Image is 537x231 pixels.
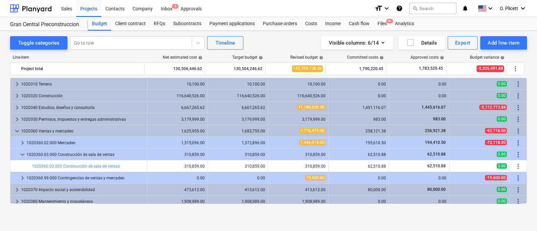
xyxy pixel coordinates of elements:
[511,65,520,73] span: More actions
[479,105,507,110] span: -5,112,773.88
[150,82,205,86] div: 10,100.00
[514,174,522,182] span: More actions
[150,199,205,204] div: 1,908,989.00
[210,152,265,157] div: 310,859.00
[514,115,522,123] span: More actions
[163,55,202,60] div: Net estimated cost
[301,17,321,31] div: Costs
[210,105,265,110] div: 6,667,265.62
[497,187,507,192] span: 0.00
[514,104,522,112] span: More actions
[271,187,326,192] div: 413,612.00
[150,176,205,180] div: 0.00
[331,82,386,86] div: 0.00
[514,162,522,170] span: More actions
[150,129,205,133] div: 1,625,955.00
[18,174,27,182] span: keyboard_arrow_right
[392,82,446,86] div: 0.00
[150,187,205,192] div: 473,612.00
[329,39,385,47] div: Visible columns : 6/14
[150,164,205,169] div: 310,859.00
[13,80,21,88] span: keyboard_arrow_right
[488,39,520,47] div: Add line-item
[147,63,202,74] div: 130,506,446.62
[519,4,527,12] i: keyboard_arrow_down
[455,39,471,47] div: Export
[13,127,21,135] span: keyboard_arrow_down
[398,36,445,50] button: Details
[345,17,374,31] a: Cash flow
[197,56,202,60] span: help
[297,105,326,110] span: 11,780,039.50
[21,63,142,74] div: Project total
[88,17,111,31] a: Budget
[485,175,507,180] span: -19,600.00
[21,79,144,90] div: 1020310 Terreno
[424,140,446,145] span: 194,410.50
[321,36,393,50] button: Visible columns:6/14
[421,105,446,110] span: 1,445,616.07
[331,164,386,169] div: 62,510.88
[331,140,386,145] div: 195,610.50
[499,56,504,60] span: help
[514,80,522,88] span: More actions
[299,140,326,145] span: 1,446,014.00
[462,4,469,12] i: notifications
[27,173,144,183] div: 1020360.99.000 Contingencias de ventas y mercadeo
[514,139,522,147] span: More actions
[514,197,522,206] span: More actions
[27,149,144,160] div: 1020360.03.000 Construcción de sala de ventas
[331,176,386,180] div: 0.00
[383,4,391,12] i: keyboard_arrow_down
[150,17,169,31] div: RFQs
[485,128,507,133] span: -92,718.00
[392,199,446,204] div: 0.00
[497,93,507,98] span: 0.00
[210,82,265,86] div: 10,100.00
[27,137,144,148] div: 1020360.02.000 Mercadeo
[232,55,263,60] div: Target budget
[497,163,507,169] span: 0.00
[169,17,205,31] a: Subcontracts
[21,102,144,113] div: 1020340 Estudios, diseños y consultoría
[271,94,326,98] div: 116,640,526.00
[21,114,144,125] div: 1020350 Permisos, impuestos y entregas administrativas
[210,140,265,145] div: 1,372,896.00
[514,186,522,194] span: More actions
[21,126,144,136] div: 1020360 Ventas y mercadeo
[392,94,446,98] div: 0.00
[424,128,446,133] span: 256,921.38
[503,199,537,231] div: Widget de chat
[432,117,446,121] span: 983.00
[13,115,21,123] span: keyboard_arrow_right
[210,199,265,204] div: 1,908,989.00
[497,198,507,204] span: 0.00
[21,91,144,101] div: 1020320 Construcción
[321,17,345,31] a: Income
[32,164,120,169] a: 1020360.03.005 Construcción de sala de ventas
[205,17,259,31] a: Payment applications
[318,56,323,60] span: help
[374,17,391,31] div: Files
[396,4,403,12] i: Knowledge base
[10,21,80,28] div: Gran Central Preconstruccion
[500,6,518,11] span: O. Plicett
[410,55,444,60] div: Approved costs
[10,36,67,50] button: Toggle categories
[215,39,235,47] div: Timeline
[427,152,446,157] span: 62,510.88
[150,140,205,145] div: 1,315,096.00
[480,36,527,50] button: Add line-item
[271,82,326,86] div: 10,100.00
[111,17,150,31] div: Client contract
[331,105,386,110] div: 1,451,116.07
[514,127,522,135] span: More actions
[150,117,205,122] div: 3,179,999.00
[18,39,59,47] div: Toggle categories
[486,4,494,12] i: keyboard_arrow_down
[391,17,418,31] a: Analytics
